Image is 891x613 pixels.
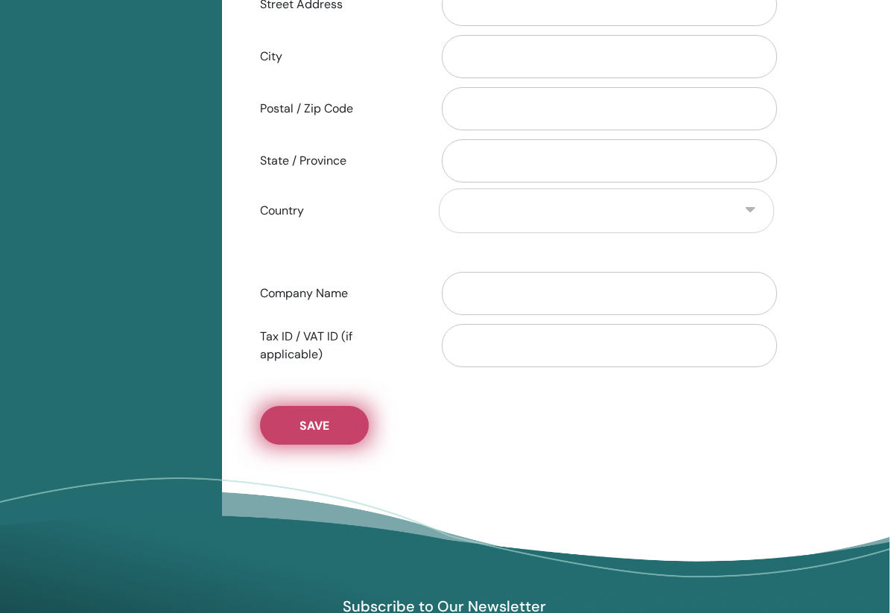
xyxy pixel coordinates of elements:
[249,197,428,225] label: Country
[249,95,428,123] label: Postal / Zip Code
[249,147,428,175] label: State / Province
[249,323,428,369] label: Tax ID / VAT ID (if applicable)
[249,42,428,71] label: City
[260,406,369,445] button: Save
[299,418,329,433] span: Save
[249,279,428,308] label: Company Name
